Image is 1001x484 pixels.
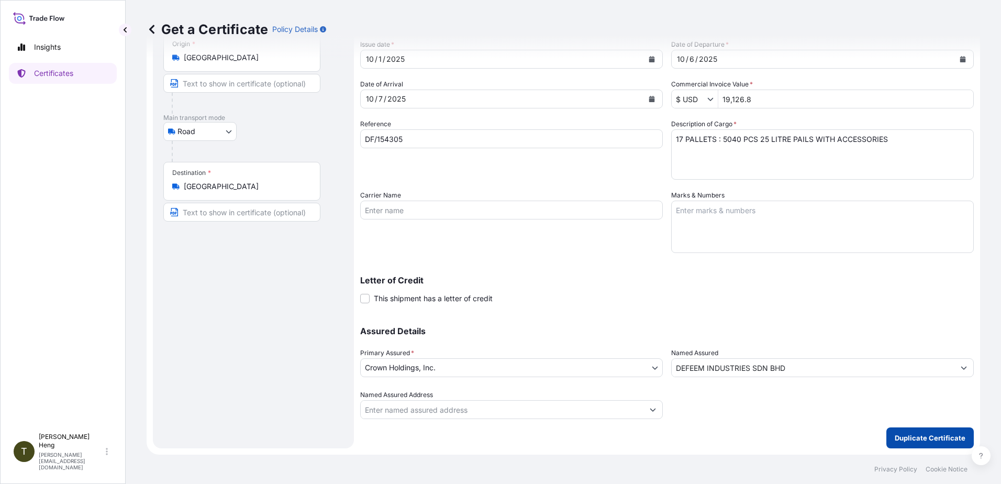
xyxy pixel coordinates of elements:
[954,358,973,377] button: Show suggestions
[672,90,707,108] input: Commercial Invoice Value
[39,433,104,449] p: [PERSON_NAME] Heng
[671,348,718,358] label: Named Assured
[643,400,662,419] button: Show suggestions
[147,21,268,38] p: Get a Certificate
[360,390,433,400] label: Named Assured Address
[707,94,718,104] button: Show suggestions
[688,53,695,65] div: day,
[360,190,401,201] label: Carrier Name
[361,400,643,419] input: Named Assured Address
[360,327,974,335] p: Assured Details
[172,169,211,177] div: Destination
[698,53,718,65] div: year,
[671,129,974,180] textarea: 20 PALLETS : 6048 PCS 25 LITRE PAILS WITH ACCESSORIES
[886,427,974,448] button: Duplicate Certificate
[163,203,320,222] input: Text to appear on certificate
[672,358,954,377] input: Assured Name
[874,465,917,474] a: Privacy Policy
[360,79,403,90] span: Date of Arrival
[383,53,385,65] div: /
[163,74,320,93] input: Text to appear on certificate
[375,93,377,105] div: /
[163,122,237,141] button: Select transport
[360,129,663,148] input: Enter booking reference
[671,119,737,129] label: Description of Cargo
[375,53,377,65] div: /
[686,53,688,65] div: /
[184,181,307,192] input: Destination
[374,293,493,304] span: This shipment has a letter of credit
[377,93,384,105] div: day,
[360,201,663,219] input: Enter name
[21,446,27,457] span: T
[385,53,406,65] div: year,
[163,114,343,122] p: Main transport mode
[360,348,414,358] span: Primary Assured
[360,276,974,284] p: Letter of Credit
[671,79,753,90] label: Commercial Invoice Value
[177,126,195,137] span: Road
[671,190,725,201] label: Marks & Numbers
[9,37,117,58] a: Insights
[365,362,436,373] span: Crown Holdings, Inc.
[360,358,663,377] button: Crown Holdings, Inc.
[676,53,686,65] div: month,
[365,53,375,65] div: month,
[360,119,391,129] label: Reference
[926,465,967,474] a: Cookie Notice
[643,51,660,68] button: Calendar
[954,51,971,68] button: Calendar
[695,53,698,65] div: /
[386,93,407,105] div: year,
[643,91,660,107] button: Calendar
[39,452,104,470] p: [PERSON_NAME][EMAIL_ADDRESS][DOMAIN_NAME]
[384,93,386,105] div: /
[34,42,61,52] p: Insights
[718,90,973,108] input: Enter amount
[272,24,318,35] p: Policy Details
[377,53,383,65] div: day,
[9,63,117,84] a: Certificates
[895,433,965,443] p: Duplicate Certificate
[34,68,73,79] p: Certificates
[365,93,375,105] div: month,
